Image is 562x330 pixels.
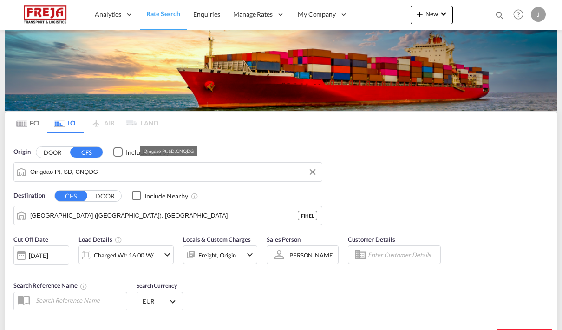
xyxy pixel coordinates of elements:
span: Search Currency [137,282,177,289]
md-datepicker: Select [13,264,20,277]
div: icon-magnify [495,10,505,24]
md-icon: Unchecked: Ignores neighbouring ports when fetching rates.Checked : Includes neighbouring ports w... [191,192,198,200]
button: DOOR [36,147,69,158]
div: Charged Wt: 16.00 W/Micon-chevron-down [78,245,174,264]
span: Sales Person [267,236,301,243]
button: Clear Input [306,165,320,179]
span: Manage Rates [233,10,273,19]
span: New [414,10,449,18]
div: Freight Origin Destination [198,249,242,262]
input: Search by Port [30,209,298,223]
md-tab-item: FCL [10,112,47,133]
div: Freight Origin Destinationicon-chevron-down [183,245,257,264]
div: FIHEL [298,211,317,220]
button: CFS [55,191,87,201]
div: Qingdao Pt, SD, CNQDG [144,146,194,156]
span: Locals & Custom Charges [183,236,251,243]
div: J [531,7,546,22]
span: My Company [298,10,336,19]
img: LCL+%26+FCL+BACKGROUND.png [5,30,557,111]
span: Destination [13,191,45,200]
md-icon: icon-plus 400-fg [414,8,425,20]
div: Include Nearby [144,191,188,201]
md-icon: Your search will be saved by the below given name [80,283,87,290]
span: Enquiries [193,10,220,18]
md-input-container: Helsingfors (Helsinki), FIHEL [14,206,322,225]
div: [DATE] [13,245,69,265]
div: Help [510,7,531,23]
md-checkbox: Checkbox No Ink [132,191,188,201]
div: Charged Wt: 16.00 W/M [94,249,159,262]
input: Enter Customer Details [368,248,438,262]
md-input-container: Qingdao Pt, SD, CNQDG [14,163,322,181]
span: Cut Off Date [13,236,48,243]
span: Help [510,7,526,22]
img: 586607c025bf11f083711d99603023e7.png [14,4,77,25]
md-icon: icon-chevron-down [162,249,173,260]
span: Load Details [78,236,122,243]
md-pagination-wrapper: Use the left and right arrow keys to navigate between tabs [10,112,158,133]
span: Analytics [95,10,121,19]
div: [PERSON_NAME] [288,251,335,259]
input: Search by Port [30,165,317,179]
span: Origin [13,147,30,157]
md-select: Select Currency: € EUREuro [142,295,178,308]
md-select: Sales Person: Jarkko Lamminpaa [287,248,336,262]
input: Search Reference Name [31,293,127,307]
div: Include Nearby [126,148,170,157]
span: EUR [143,297,169,305]
md-icon: icon-chevron-down [244,249,255,260]
md-icon: Chargeable Weight [115,236,122,244]
md-checkbox: Checkbox No Ink [113,147,170,157]
div: [DATE] [29,251,48,260]
button: icon-plus 400-fgNewicon-chevron-down [411,6,453,24]
md-tab-item: LCL [47,112,84,133]
span: Search Reference Name [13,282,87,289]
button: CFS [70,147,103,158]
span: Rate Search [146,10,180,18]
span: Customer Details [348,236,395,243]
md-icon: icon-chevron-down [438,8,449,20]
button: DOOR [89,191,121,201]
md-icon: icon-magnify [495,10,505,20]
